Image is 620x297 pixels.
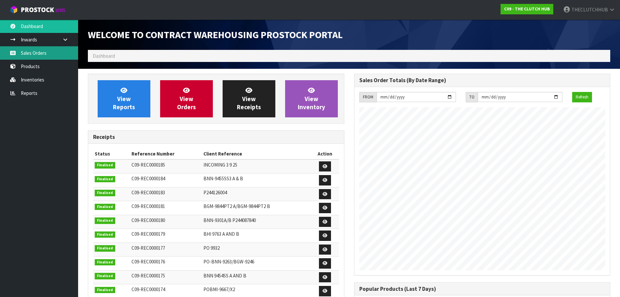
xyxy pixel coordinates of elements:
span: Finalised [95,204,115,210]
div: TO [466,92,478,102]
h3: Sales Order Totals (By Date Range) [359,77,605,83]
a: ViewInventory [285,80,338,117]
div: FROM [359,92,377,102]
th: Action [311,149,339,159]
span: BNN-9455SS3 A & B [203,175,243,182]
span: INCOMING 3 9 25 [203,162,237,168]
span: View Receipts [237,86,261,111]
span: Finalised [95,162,115,169]
button: Refresh [572,92,592,102]
span: Finalised [95,176,115,183]
span: THECLUTCHHUB [572,7,608,13]
span: BNN-9301A/B P244087840 [203,217,256,223]
span: PO-BNN-9263/BGW-9246 [203,259,254,265]
span: Finalised [95,259,115,266]
span: View Reports [113,86,135,111]
strong: C09 - THE CLUTCH HUB [504,6,550,12]
span: C09-REC0000185 [131,162,165,168]
span: C09-REC0000177 [131,245,165,251]
span: C09-REC0000176 [131,259,165,265]
span: Finalised [95,287,115,293]
a: ViewOrders [160,80,213,117]
span: BGM-9844PT2 A/BGM-9844PT2 B [203,203,270,209]
th: Status [93,149,130,159]
h3: Popular Products (Last 7 Days) [359,286,605,292]
span: C09-REC0000183 [131,189,165,196]
span: POBMI-9667/X2 [203,286,235,292]
span: Finalised [95,190,115,196]
th: Client Reference [202,149,311,159]
th: Reference Number [130,149,202,159]
span: C09-REC0000180 [131,217,165,223]
span: Finalised [95,231,115,238]
span: C09-REC0000184 [131,175,165,182]
span: Finalised [95,273,115,279]
small: WMS [55,7,65,13]
span: C09-REC0000181 [131,203,165,209]
span: BHI 9763 A AND B [203,231,239,237]
span: PO 9932 [203,245,220,251]
a: ViewReceipts [223,80,275,117]
span: Finalised [95,245,115,252]
span: C09-REC0000179 [131,231,165,237]
span: BNN 9454SS A AND B [203,273,246,279]
span: View Inventory [298,86,325,111]
span: Finalised [95,217,115,224]
span: C09-REC0000175 [131,273,165,279]
span: P244126004 [203,189,227,196]
span: Dashboard [93,53,115,59]
span: C09-REC0000174 [131,286,165,292]
span: Welcome to Contract Warehousing ProStock Portal [88,28,343,41]
span: ProStock [21,6,54,14]
h3: Receipts [93,134,339,140]
span: View Orders [177,86,196,111]
img: cube-alt.png [10,6,18,14]
a: ViewReports [98,80,150,117]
